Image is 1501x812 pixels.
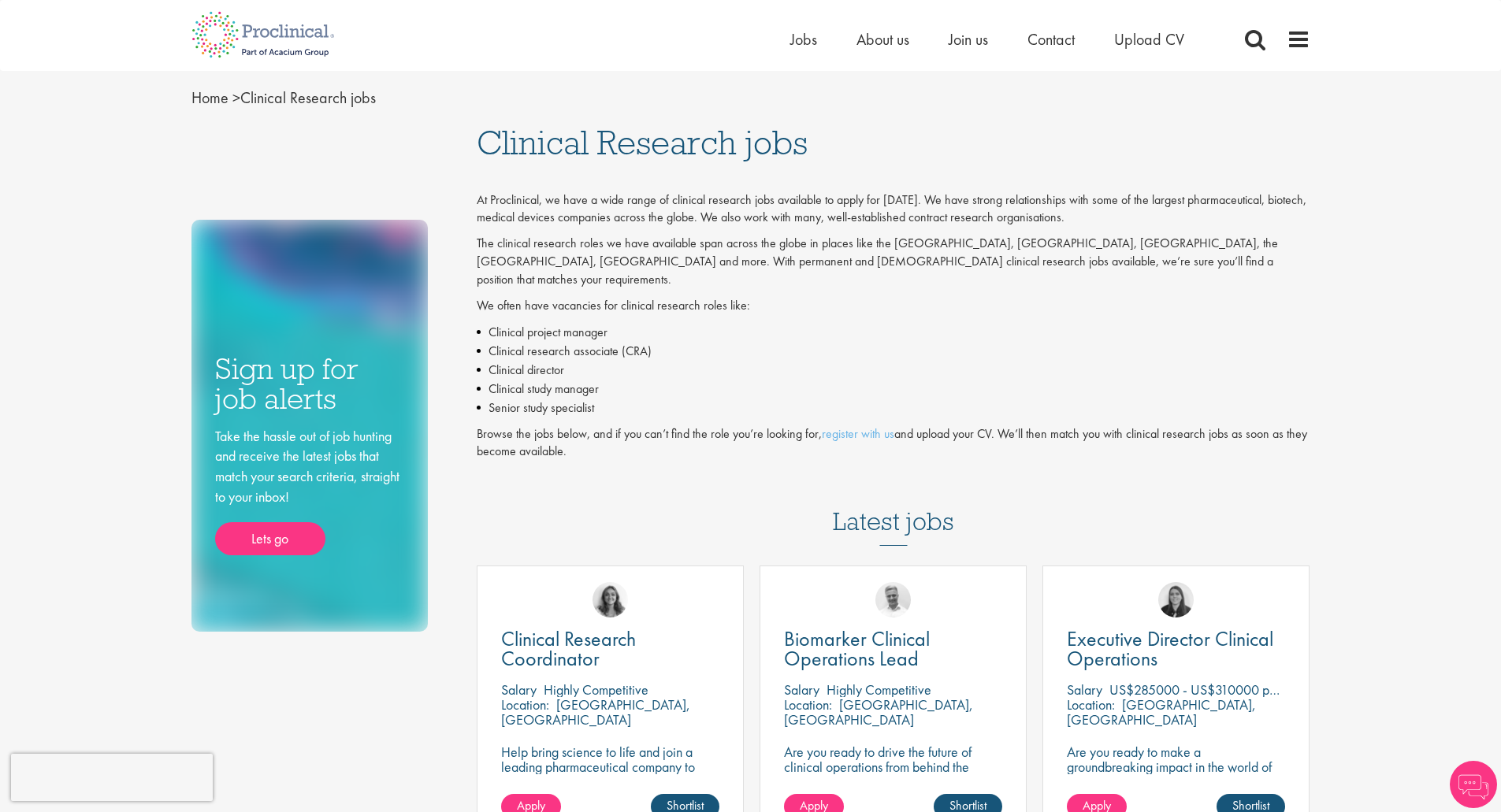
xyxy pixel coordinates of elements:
a: Clinical Research Coordinator [501,629,719,669]
a: Join us [949,29,988,50]
a: About us [856,29,909,50]
p: Browse the jobs below, and if you can’t find the role you’re looking for, and upload your CV. We’... [477,425,1310,462]
li: Senior study specialist [477,399,1310,417]
h3: Sign up for job alerts [215,354,404,414]
p: US$285000 - US$310000 per annum [1109,680,1319,699]
p: Highly Competitive [827,680,931,699]
img: Chatbot [1450,761,1497,808]
a: Contact [1027,29,1075,50]
p: [GEOGRAPHIC_DATA], [GEOGRAPHIC_DATA] [784,695,973,729]
img: Ciara Noble [1158,582,1194,617]
a: Lets go [215,522,325,555]
span: > [232,87,240,108]
span: Clinical Research jobs [191,87,376,108]
p: At Proclinical, we have a wide range of clinical research jobs available to apply for [DATE]. We ... [477,191,1310,228]
span: Location: [1067,695,1115,714]
div: Take the hassle out of job hunting and receive the latest jobs that match your search criteria, s... [215,426,404,556]
a: breadcrumb link to Home [191,87,228,108]
li: Clinical research associate (CRA) [477,342,1310,361]
li: Clinical study manager [477,380,1310,399]
a: Upload CV [1114,29,1184,50]
span: Executive Director Clinical Operations [1067,625,1273,672]
li: Clinical project manager [477,323,1310,342]
span: Biomarker Clinical Operations Lead [784,625,930,672]
a: Jobs [790,29,817,50]
a: Biomarker Clinical Operations Lead [784,629,1002,669]
img: Joshua Bye [875,582,911,617]
h3: Latest jobs [833,469,954,546]
p: Highly Competitive [544,680,648,699]
span: Clinical Research jobs [477,121,808,164]
span: Clinical Research Coordinator [501,625,636,672]
p: [GEOGRAPHIC_DATA], [GEOGRAPHIC_DATA] [501,695,690,729]
p: The clinical research roles we have available span across the globe in places like the [GEOGRAPHI... [477,235,1310,289]
span: Location: [501,695,549,714]
img: Jackie Cerchio [593,582,628,617]
iframe: reCAPTCHA [11,754,213,801]
p: [GEOGRAPHIC_DATA], [GEOGRAPHIC_DATA] [1067,695,1256,729]
span: Salary [501,680,537,699]
p: We often have vacancies for clinical research roles like: [477,297,1310,315]
a: register with us [822,425,894,442]
li: Clinical director [477,361,1310,380]
span: Salary [784,680,819,699]
span: Location: [784,695,832,714]
a: Executive Director Clinical Operations [1067,629,1285,669]
span: Salary [1067,680,1102,699]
